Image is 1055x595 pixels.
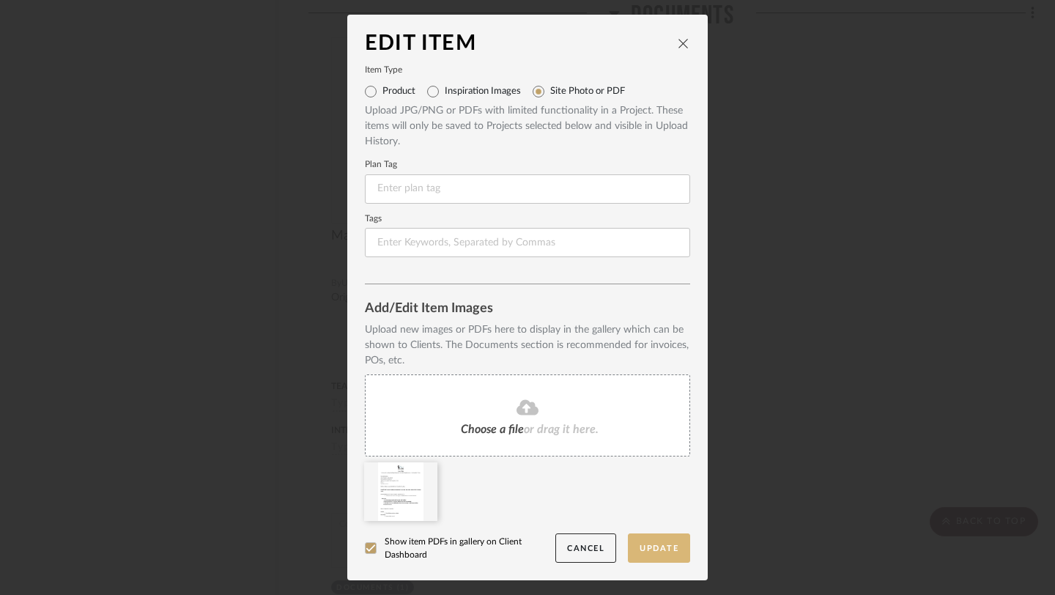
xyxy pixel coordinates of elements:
[365,103,690,149] div: Upload JPG/PNG or PDFs with limited functionality in a Project. These items will only be saved to...
[365,302,690,317] div: Add/Edit Item Images
[365,161,690,169] label: Plan Tag
[524,424,599,435] span: or drag it here.
[461,424,524,435] span: Choose a file
[550,86,625,97] label: Site Photo or PDF
[365,535,555,561] label: Show item PDFs in gallery on Client Dashboard
[555,533,616,563] button: Cancel
[365,215,690,223] label: Tags
[677,37,690,50] button: close
[365,67,690,74] label: Item Type
[382,86,415,97] label: Product
[365,322,690,369] div: Upload new images or PDFs here to display in the gallery which can be shown to Clients. The Docum...
[628,533,690,563] button: Update
[365,80,690,103] mat-radio-group: Select item type
[365,32,677,56] div: Edit Item
[445,86,521,97] label: Inspiration Images
[365,174,690,204] input: Enter plan tag
[365,228,690,257] input: Enter Keywords, Separated by Commas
